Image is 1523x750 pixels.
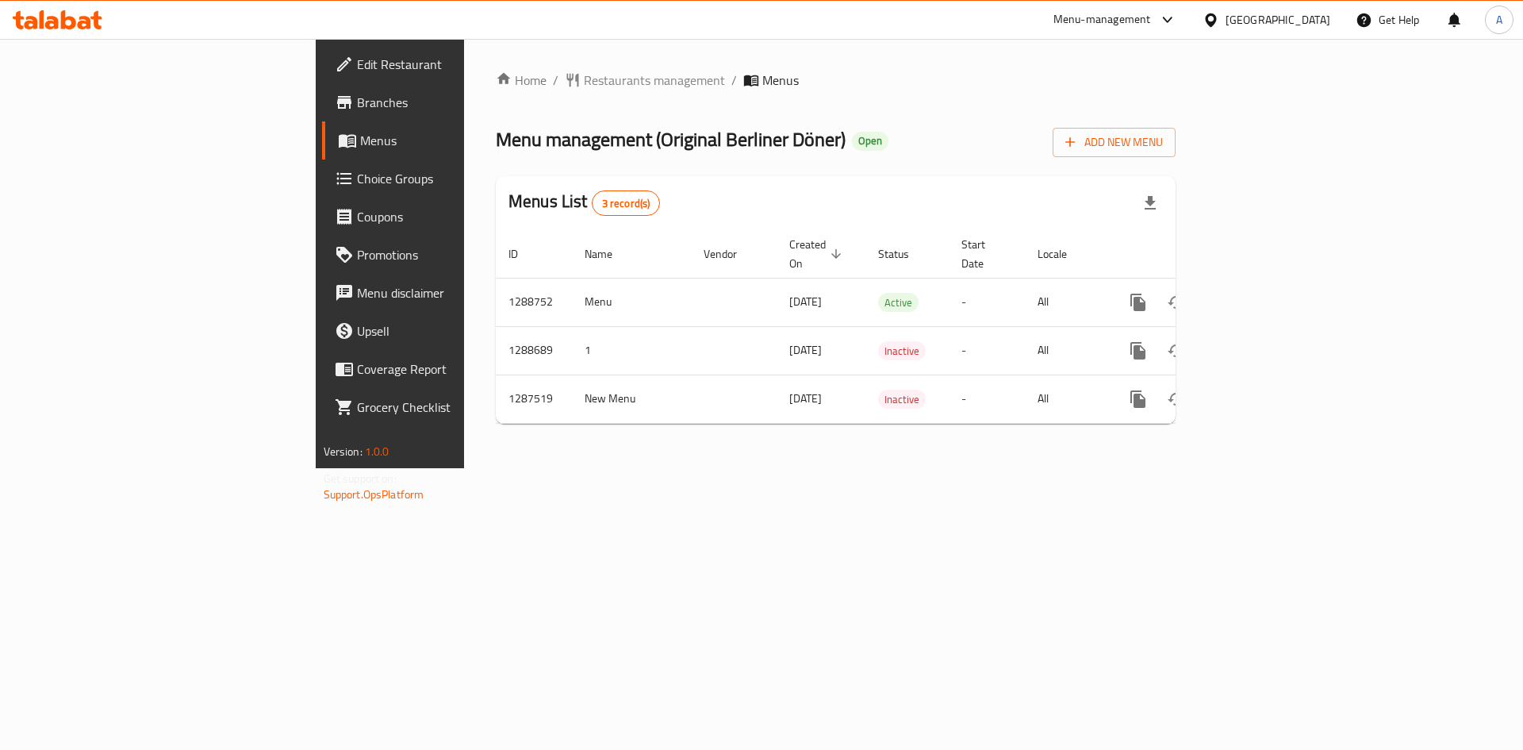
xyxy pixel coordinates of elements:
[1496,11,1502,29] span: A
[357,360,558,379] span: Coverage Report
[949,326,1025,375] td: -
[1157,380,1195,418] button: Change Status
[1025,375,1107,423] td: All
[572,375,691,423] td: New Menu
[592,190,661,216] div: Total records count
[322,350,570,388] a: Coverage Report
[324,468,397,489] span: Get support on:
[704,244,758,263] span: Vendor
[1038,244,1088,263] span: Locale
[496,230,1284,424] table: enhanced table
[585,244,633,263] span: Name
[324,484,424,505] a: Support.OpsPlatform
[572,326,691,375] td: 1
[508,244,539,263] span: ID
[1119,380,1157,418] button: more
[1131,184,1169,222] div: Export file
[878,341,926,360] div: Inactive
[878,342,926,360] span: Inactive
[1119,283,1157,321] button: more
[496,71,1176,90] nav: breadcrumb
[949,278,1025,326] td: -
[789,388,822,409] span: [DATE]
[1065,133,1163,152] span: Add New Menu
[572,278,691,326] td: Menu
[357,245,558,264] span: Promotions
[584,71,725,90] span: Restaurants management
[322,121,570,160] a: Menus
[357,55,558,74] span: Edit Restaurant
[949,375,1025,423] td: -
[878,294,919,312] span: Active
[357,321,558,340] span: Upsell
[961,235,1006,273] span: Start Date
[357,398,558,417] span: Grocery Checklist
[322,274,570,312] a: Menu disclaimer
[322,160,570,198] a: Choice Groups
[852,132,888,151] div: Open
[1157,283,1195,321] button: Change Status
[878,293,919,312] div: Active
[593,196,660,211] span: 3 record(s)
[1226,11,1330,29] div: [GEOGRAPHIC_DATA]
[1025,278,1107,326] td: All
[357,283,558,302] span: Menu disclaimer
[324,441,363,462] span: Version:
[565,71,725,90] a: Restaurants management
[322,388,570,426] a: Grocery Checklist
[360,131,558,150] span: Menus
[789,291,822,312] span: [DATE]
[322,236,570,274] a: Promotions
[878,244,930,263] span: Status
[789,235,846,273] span: Created On
[1025,326,1107,375] td: All
[496,121,846,157] span: Menu management ( Original Berliner Döner )
[1157,332,1195,370] button: Change Status
[878,390,926,409] span: Inactive
[365,441,389,462] span: 1.0.0
[357,169,558,188] span: Choice Groups
[852,134,888,148] span: Open
[357,93,558,112] span: Branches
[731,71,737,90] li: /
[1119,332,1157,370] button: more
[322,83,570,121] a: Branches
[1107,230,1284,279] th: Actions
[322,45,570,83] a: Edit Restaurant
[789,340,822,360] span: [DATE]
[322,312,570,350] a: Upsell
[322,198,570,236] a: Coupons
[1053,10,1151,29] div: Menu-management
[508,190,660,216] h2: Menus List
[357,207,558,226] span: Coupons
[1053,128,1176,157] button: Add New Menu
[762,71,799,90] span: Menus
